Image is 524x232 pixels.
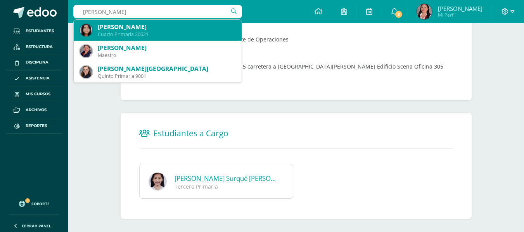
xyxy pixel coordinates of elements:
[219,60,450,73] td: Km 16.5 carretera a [GEOGRAPHIC_DATA][PERSON_NAME] Edificio Scena Oficina 305
[80,45,92,57] img: 7c2d65378782aba2fa86a0a0c155eef5.png
[219,33,450,46] td: Gerente de Operaciones
[6,39,62,55] a: Estructura
[6,23,62,39] a: Estudiantes
[394,10,403,19] span: 3
[98,23,235,31] div: [PERSON_NAME]
[149,172,167,191] img: WhatsApp_Image_2024-01-16_at_12.01.54_PM.jpeg
[6,70,62,86] a: Asistencia
[9,193,59,212] a: Soporte
[80,66,92,78] img: 877089a5c8963922d34729ea91d28a6b.png
[6,86,62,102] a: Mis cursos
[98,65,235,73] div: [PERSON_NAME][GEOGRAPHIC_DATA]
[26,75,50,81] span: Asistencia
[219,19,450,33] td: N/A
[98,31,235,38] div: Cuarto Primaria 20621
[438,5,482,12] span: [PERSON_NAME]
[22,223,51,229] span: Cerrar panel
[175,183,279,190] div: Tercero Primaria
[417,4,432,19] img: 316256233fc5d05bd520c6ab6e96bb4a.png
[26,123,47,129] span: Reportes
[26,59,48,65] span: Disciplina
[73,5,242,18] input: Busca un usuario...
[6,55,62,71] a: Disciplina
[219,46,450,60] td: No
[26,28,54,34] span: Estudiantes
[438,12,482,18] span: Mi Perfil
[153,128,228,139] span: Estudiantes a Cargo
[6,102,62,118] a: Archivos
[31,201,50,206] span: Soporte
[6,118,62,134] a: Reportes
[175,174,299,183] a: [PERSON_NAME] Surqué [PERSON_NAME]
[26,91,50,97] span: Mis cursos
[98,73,235,79] div: Quinto Primaria 9001
[98,52,235,58] div: Maestro
[98,44,235,52] div: [PERSON_NAME]
[26,44,53,50] span: Estructura
[26,107,47,113] span: Archivos
[80,24,92,36] img: ae913efbf1454e2e2fe0fc6a8a590502.png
